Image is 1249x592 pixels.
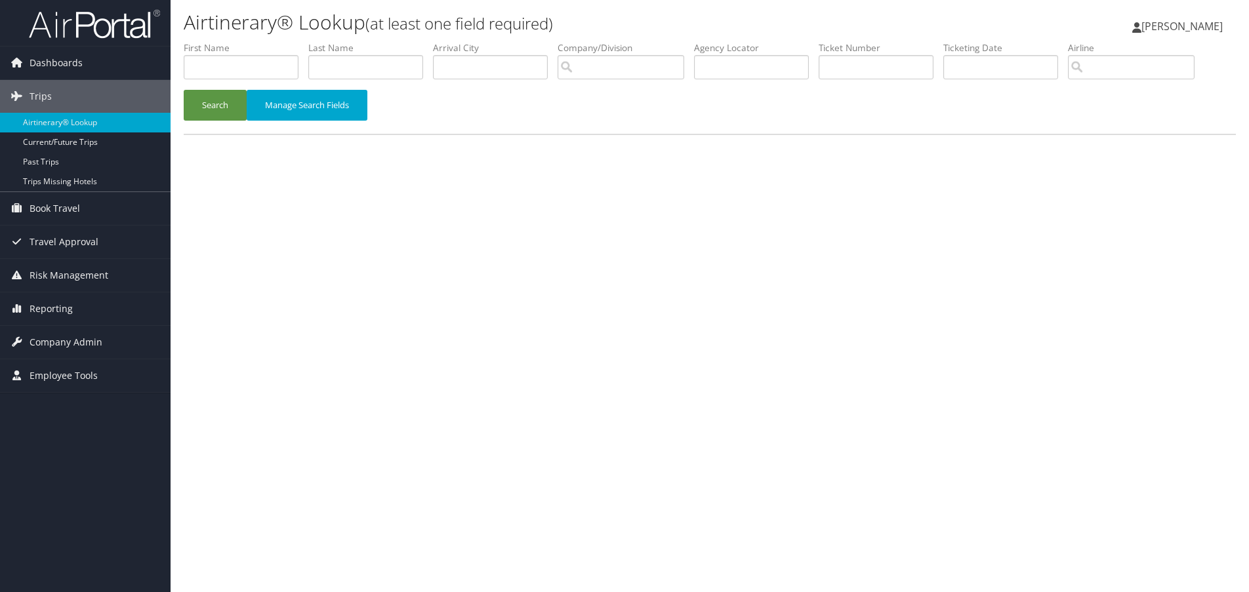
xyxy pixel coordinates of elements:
[433,41,558,54] label: Arrival City
[30,47,83,79] span: Dashboards
[308,41,433,54] label: Last Name
[30,192,80,225] span: Book Travel
[1068,41,1204,54] label: Airline
[30,226,98,258] span: Travel Approval
[30,359,98,392] span: Employee Tools
[1141,19,1223,33] span: [PERSON_NAME]
[943,41,1068,54] label: Ticketing Date
[30,292,73,325] span: Reporting
[558,41,694,54] label: Company/Division
[30,326,102,359] span: Company Admin
[30,80,52,113] span: Trips
[247,90,367,121] button: Manage Search Fields
[29,9,160,39] img: airportal-logo.png
[1132,7,1236,46] a: [PERSON_NAME]
[365,12,553,34] small: (at least one field required)
[184,90,247,121] button: Search
[184,9,885,36] h1: Airtinerary® Lookup
[184,41,308,54] label: First Name
[819,41,943,54] label: Ticket Number
[30,259,108,292] span: Risk Management
[694,41,819,54] label: Agency Locator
